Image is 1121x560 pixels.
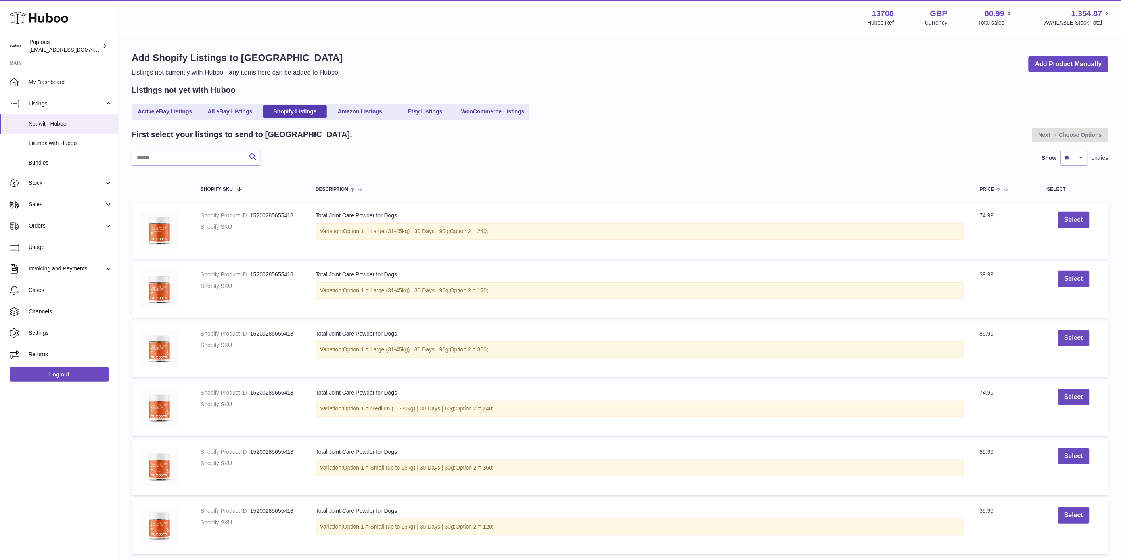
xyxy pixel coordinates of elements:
span: Option 1 = Large (31-45kg) | 30 Days | 90g; [343,228,450,234]
div: Total Joint Care Powder for Dogs [316,448,964,456]
div: Variation: [316,223,964,240]
a: Log out [10,367,109,382]
div: Total Joint Care Powder for Dogs [316,271,964,278]
h2: First select your listings to send to [GEOGRAPHIC_DATA]. [132,129,352,140]
button: Select [1058,330,1089,346]
dt: Shopify Product ID [201,389,250,397]
button: Select [1058,448,1089,464]
div: Variation: [316,460,964,476]
span: Not with Huboo [29,120,113,128]
img: TotalJointCarePowder120.jpg [140,389,179,426]
span: 74.99 [980,212,994,219]
div: Total Joint Care Powder for Dogs [316,212,964,219]
button: Select [1058,271,1089,287]
a: All eBay Listings [198,105,262,118]
span: Bundles [29,159,113,167]
dt: Shopify SKU [201,460,250,467]
dt: Shopify SKU [201,223,250,231]
img: TotalJointCarePowder120.jpg [140,330,179,367]
div: Select [1047,187,1100,192]
dt: Shopify Product ID [201,212,250,219]
a: Etsy Listings [393,105,457,118]
dt: Shopify SKU [201,519,250,526]
span: Option 2 = 360; [456,464,494,471]
span: Option 2 = 240; [450,228,488,234]
a: Add Product Manually [1029,56,1108,73]
h1: Add Shopify Listings to [GEOGRAPHIC_DATA] [132,52,343,64]
a: 80.99 Total sales [978,8,1014,27]
span: 89.99 [980,449,994,455]
span: Settings [29,329,113,337]
div: Variation: [316,401,964,417]
span: Option 2 = 240; [456,405,494,412]
span: Listings with Huboo [29,140,113,147]
span: 74.99 [980,389,994,396]
h2: Listings not yet with Huboo [132,85,236,96]
div: Total Joint Care Powder for Dogs [316,330,964,338]
dd: 15200285655418 [250,507,300,515]
dd: 15200285655418 [250,389,300,397]
div: Huboo Ref [868,19,894,27]
dd: 15200285655418 [250,271,300,278]
span: Sales [29,201,104,208]
div: Puptons [29,38,101,54]
strong: 13708 [872,8,894,19]
a: WooCommerce Listings [458,105,527,118]
span: Price [980,187,995,192]
span: Returns [29,351,113,358]
div: Variation: [316,341,964,358]
a: 1,354.87 AVAILABLE Stock Total [1044,8,1111,27]
span: 39.99 [980,271,994,278]
p: Listings not currently with Huboo - any items here can be added to Huboo [132,68,343,77]
span: Option 2 = 120; [450,287,488,293]
dd: 15200285655418 [250,448,300,456]
span: Cases [29,286,113,294]
span: Option 1 = Large (31-45kg) | 30 Days | 90g; [343,346,450,353]
span: Option 1 = Small (up to 15kg) | 30 Days | 30g; [343,524,456,530]
span: Invoicing and Payments [29,265,104,272]
label: Show [1042,154,1057,162]
span: Usage [29,244,113,251]
div: Currency [925,19,948,27]
img: TotalJointCarePowder120.jpg [140,507,179,545]
dt: Shopify Product ID [201,330,250,338]
span: Orders [29,222,104,230]
span: Stock [29,179,104,187]
span: Option 1 = Small (up to 15kg) | 30 Days | 30g; [343,464,456,471]
img: TotalJointCarePowder120.jpg [140,448,179,485]
span: Total sales [978,19,1014,27]
dt: Shopify SKU [201,401,250,408]
img: TotalJointCarePowder120.jpg [140,271,179,308]
strong: GBP [930,8,947,19]
span: Option 1 = Medium (16-30kg) | 30 Days | 60g; [343,405,456,412]
span: AVAILABLE Stock Total [1044,19,1111,27]
span: Option 2 = 120; [456,524,494,530]
dt: Shopify SKU [201,341,250,349]
div: Variation: [316,282,964,299]
span: 80.99 [985,8,1004,19]
span: Option 1 = Large (31-45kg) | 30 Days | 90g; [343,287,450,293]
dt: Shopify Product ID [201,507,250,515]
button: Select [1058,389,1089,405]
dt: Shopify Product ID [201,271,250,278]
span: Option 2 = 360; [450,346,488,353]
span: 39.99 [980,508,994,514]
span: Description [316,187,348,192]
dd: 15200285655418 [250,212,300,219]
span: 89.99 [980,330,994,337]
img: TotalJointCarePowder120.jpg [140,212,179,249]
span: Listings [29,100,104,107]
button: Select [1058,212,1089,228]
dt: Shopify Product ID [201,448,250,456]
span: Shopify SKU [201,187,233,192]
a: Active eBay Listings [133,105,197,118]
dd: 15200285655418 [250,330,300,338]
span: [EMAIL_ADDRESS][DOMAIN_NAME] [29,46,117,53]
span: 1,354.87 [1071,8,1102,19]
img: hello@puptons.com [10,40,21,52]
dt: Shopify SKU [201,282,250,290]
div: Total Joint Care Powder for Dogs [316,389,964,397]
button: Select [1058,507,1089,524]
span: Channels [29,308,113,315]
div: Total Joint Care Powder for Dogs [316,507,964,515]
